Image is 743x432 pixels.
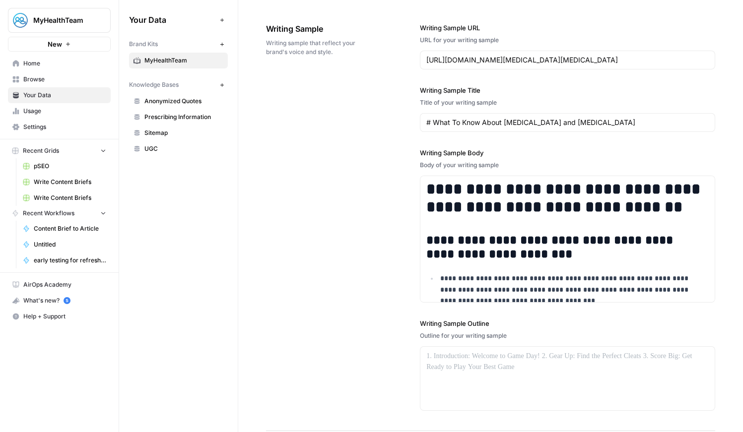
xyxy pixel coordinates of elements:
div: Outline for your writing sample [420,331,715,340]
a: UGC [129,141,228,157]
a: early testing for refreshes [18,252,111,268]
a: Sitemap [129,125,228,141]
label: Writing Sample Body [420,148,715,158]
span: Browse [23,75,106,84]
a: Untitled [18,237,111,252]
span: Content Brief to Article [34,224,106,233]
div: What's new? [8,293,110,308]
span: MyHealthTeam [144,56,223,65]
button: New [8,37,111,52]
span: Prescribing Information [144,113,223,122]
label: Writing Sample Title [420,85,715,95]
a: Write Content Briefs [18,190,111,206]
span: Recent Workflows [23,209,74,218]
span: pSEO [34,162,106,171]
a: Usage [8,103,111,119]
text: 5 [66,298,68,303]
span: early testing for refreshes [34,256,106,265]
label: Writing Sample Outline [420,318,715,328]
button: Workspace: MyHealthTeam [8,8,111,33]
a: pSEO [18,158,111,174]
a: AirOps Academy [8,277,111,293]
span: AirOps Academy [23,280,106,289]
span: Recent Grids [23,146,59,155]
span: Write Content Briefs [34,178,106,186]
a: Browse [8,71,111,87]
span: UGC [144,144,223,153]
img: MyHealthTeam Logo [11,11,29,29]
button: Help + Support [8,309,111,324]
button: What's new? 5 [8,293,111,309]
a: MyHealthTeam [129,53,228,68]
span: Home [23,59,106,68]
span: Settings [23,123,106,131]
span: MyHealthTeam [33,15,93,25]
a: Settings [8,119,111,135]
span: Write Content Briefs [34,193,106,202]
span: Anonymized Quotes [144,97,223,106]
input: www.sundaysoccer.com/game-day [426,55,709,65]
a: Your Data [8,87,111,103]
span: Usage [23,107,106,116]
a: Anonymized Quotes [129,93,228,109]
a: Prescribing Information [129,109,228,125]
div: Body of your writing sample [420,161,715,170]
a: Home [8,56,111,71]
span: Your Data [129,14,216,26]
button: Recent Workflows [8,206,111,221]
span: Writing Sample [266,23,364,35]
input: Game Day Gear Guide [426,118,709,127]
span: Help + Support [23,312,106,321]
div: URL for your writing sample [420,36,715,45]
span: Sitemap [144,128,223,137]
span: Brand Kits [129,40,158,49]
span: Writing sample that reflect your brand's voice and style. [266,39,364,57]
a: 5 [64,297,70,304]
label: Writing Sample URL [420,23,715,33]
span: Your Data [23,91,106,100]
span: Knowledge Bases [129,80,179,89]
div: Title of your writing sample [420,98,715,107]
a: Write Content Briefs [18,174,111,190]
button: Recent Grids [8,143,111,158]
span: New [48,39,62,49]
span: Untitled [34,240,106,249]
a: Content Brief to Article [18,221,111,237]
